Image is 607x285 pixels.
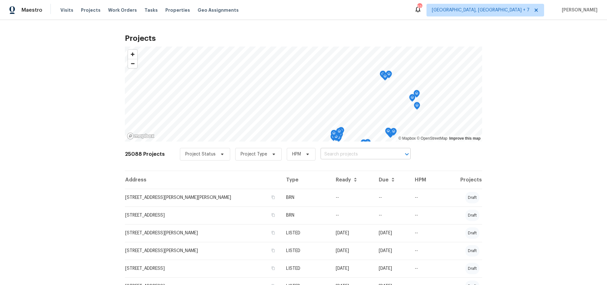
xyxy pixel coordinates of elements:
[144,8,158,12] span: Tasks
[390,128,397,138] div: Map marker
[414,90,420,100] div: Map marker
[374,206,409,224] td: --
[410,206,438,224] td: --
[360,139,367,149] div: Map marker
[185,151,216,157] span: Project Status
[465,210,479,221] div: draft
[128,50,137,59] button: Zoom in
[281,206,331,224] td: BRN
[198,7,239,13] span: Geo Assignments
[465,192,479,203] div: draft
[465,245,479,256] div: draft
[386,71,392,80] div: Map marker
[81,7,101,13] span: Projects
[125,189,281,206] td: [STREET_ADDRESS][PERSON_NAME][PERSON_NAME]
[125,242,281,260] td: [STREET_ADDRESS][PERSON_NAME]
[331,189,374,206] td: --
[385,128,391,137] div: Map marker
[382,73,388,83] div: Map marker
[331,206,374,224] td: --
[125,151,165,157] h2: 25088 Projects
[241,151,267,157] span: Project Type
[125,260,281,277] td: [STREET_ADDRESS]
[374,189,409,206] td: --
[330,133,337,143] div: Map marker
[374,242,409,260] td: [DATE]
[409,94,415,104] div: Map marker
[331,242,374,260] td: [DATE]
[292,151,301,157] span: HPM
[125,47,482,142] canvas: Map
[321,149,393,159] input: Search projects
[270,248,276,253] button: Copy Address
[449,136,481,141] a: Improve this map
[281,242,331,260] td: LISTED
[331,224,374,242] td: [DATE]
[410,224,438,242] td: --
[559,7,598,13] span: [PERSON_NAME]
[432,7,530,13] span: [GEOGRAPHIC_DATA], [GEOGRAPHIC_DATA] + 7
[108,7,137,13] span: Work Orders
[270,194,276,200] button: Copy Address
[21,7,42,13] span: Maestro
[374,224,409,242] td: [DATE]
[438,171,482,189] th: Projects
[398,136,416,141] a: Mapbox
[374,171,409,189] th: Due
[127,132,155,140] a: Mapbox homepage
[410,242,438,260] td: --
[374,260,409,277] td: [DATE]
[336,128,342,138] div: Map marker
[281,189,331,206] td: BRN
[125,171,281,189] th: Address
[270,230,276,236] button: Copy Address
[281,224,331,242] td: LISTED
[417,4,422,10] div: 52
[125,206,281,224] td: [STREET_ADDRESS]
[60,7,73,13] span: Visits
[125,224,281,242] td: [STREET_ADDRESS][PERSON_NAME]
[365,139,371,149] div: Map marker
[417,136,447,141] a: OpenStreetMap
[465,263,479,274] div: draft
[338,127,344,137] div: Map marker
[410,171,438,189] th: HPM
[414,102,420,112] div: Map marker
[281,171,331,189] th: Type
[165,7,190,13] span: Properties
[125,35,482,41] h2: Projects
[270,212,276,218] button: Copy Address
[410,260,438,277] td: --
[128,59,137,68] button: Zoom out
[270,265,276,271] button: Copy Address
[331,171,374,189] th: Ready
[465,227,479,239] div: draft
[281,260,331,277] td: LISTED
[380,71,386,80] div: Map marker
[410,189,438,206] td: --
[402,150,411,159] button: Open
[331,260,374,277] td: [DATE]
[331,130,337,140] div: Map marker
